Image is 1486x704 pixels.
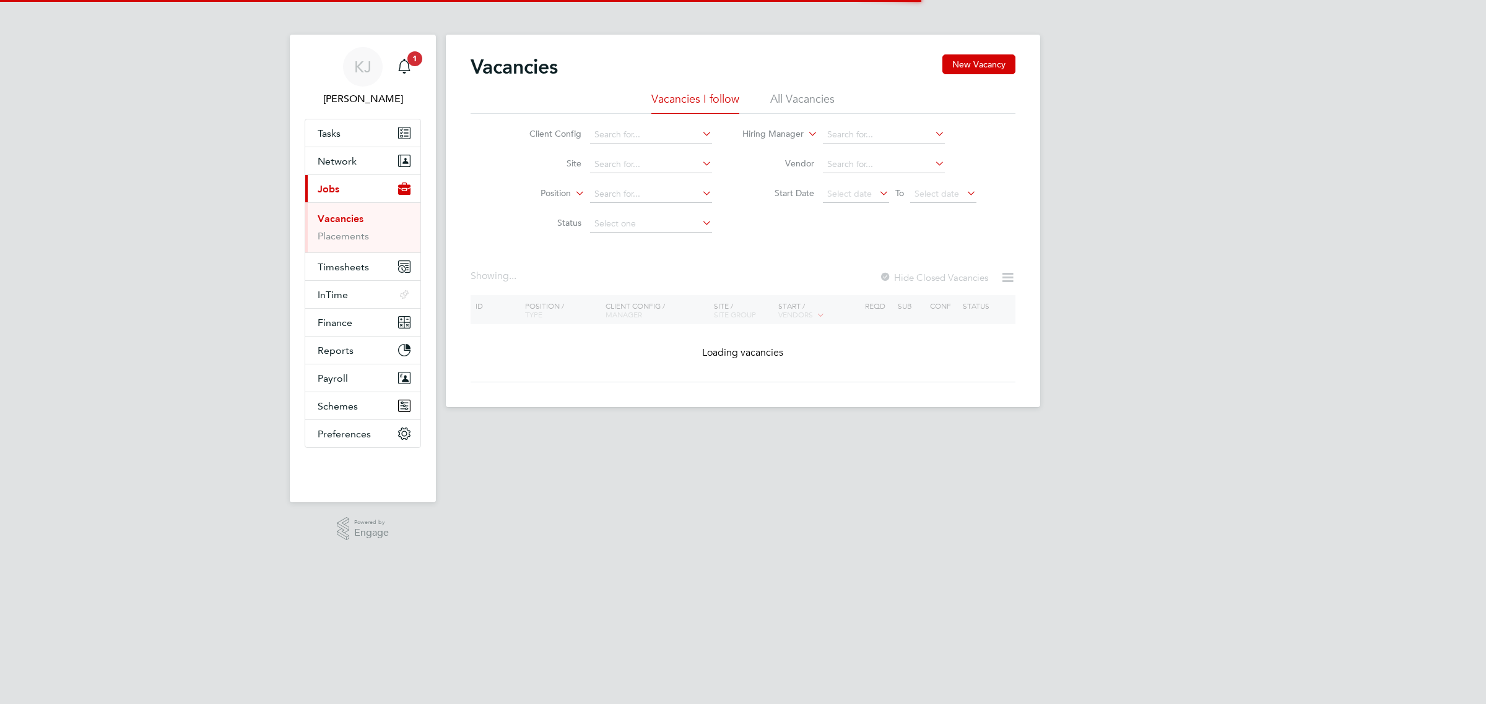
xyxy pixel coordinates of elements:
button: Payroll [305,364,420,392]
span: KJ [354,59,371,75]
input: Search for... [823,126,945,144]
span: Select date [827,188,872,199]
label: Vendor [743,158,814,169]
span: Payroll [318,372,348,384]
span: To [892,185,908,201]
input: Select one [590,215,712,233]
label: Status [510,217,581,228]
span: 1 [407,51,422,66]
img: fastbook-logo-retina.png [305,460,421,480]
button: Network [305,147,420,174]
span: Schemes [318,400,358,412]
label: Hide Closed Vacancies [879,272,988,283]
a: Go to home page [305,460,421,480]
label: Hiring Manager [732,128,804,140]
span: Reports [318,345,354,356]
span: Network [318,155,357,167]
a: Powered byEngage [337,517,389,541]
span: Preferences [318,428,371,440]
button: Timesheets [305,253,420,280]
a: Vacancies [318,213,363,225]
span: Jobs [318,183,339,195]
button: Finance [305,309,420,336]
button: InTime [305,281,420,308]
a: 1 [392,47,417,87]
span: Finance [318,317,352,328]
span: Timesheets [318,261,369,273]
input: Search for... [590,156,712,173]
button: Schemes [305,392,420,419]
input: Search for... [590,186,712,203]
input: Search for... [590,126,712,144]
label: Start Date [743,187,814,199]
button: Preferences [305,420,420,447]
button: Reports [305,337,420,364]
li: Vacancies I follow [651,92,739,114]
span: Tasks [318,127,341,139]
li: All Vacancies [770,92,835,114]
label: Position [500,187,571,200]
a: Tasks [305,119,420,147]
div: Showing [471,270,519,283]
span: Engage [354,528,389,538]
nav: Main navigation [290,35,436,502]
button: New Vacancy [942,54,1015,74]
input: Search for... [823,156,945,173]
span: Select date [915,188,959,199]
span: InTime [318,289,348,301]
label: Client Config [510,128,581,139]
a: Placements [318,230,369,242]
span: Powered by [354,517,389,528]
div: Jobs [305,202,420,252]
span: Kyle Johnson [305,92,421,106]
label: Site [510,158,581,169]
span: ... [509,270,516,282]
button: Jobs [305,175,420,202]
a: KJ[PERSON_NAME] [305,47,421,106]
h2: Vacancies [471,54,558,79]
